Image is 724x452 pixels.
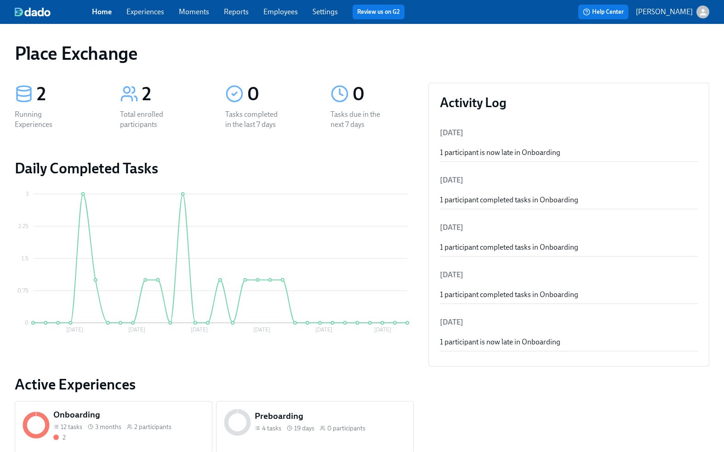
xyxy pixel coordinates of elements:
[142,83,203,106] div: 2
[440,264,698,286] li: [DATE]
[128,326,145,333] tspan: [DATE]
[17,287,29,294] tspan: 0.75
[247,83,308,106] div: 0
[440,337,698,347] div: 1 participant is now late in Onboarding
[263,7,298,16] a: Employees
[313,7,338,16] a: Settings
[26,191,29,197] tspan: 3
[224,7,249,16] a: Reports
[61,423,82,431] span: 12 tasks
[120,109,179,130] div: Total enrolled participants
[636,7,693,17] p: [PERSON_NAME]
[315,326,332,333] tspan: [DATE]
[37,83,98,106] div: 2
[440,195,698,205] div: 1 participant completed tasks in Onboarding
[225,109,284,130] div: Tasks completed in the last 7 days
[179,7,209,16] a: Moments
[374,326,391,333] tspan: [DATE]
[636,6,709,18] button: [PERSON_NAME]
[583,7,624,17] span: Help Center
[440,169,698,191] li: [DATE]
[95,423,121,431] span: 3 months
[15,159,414,177] h2: Daily Completed Tasks
[126,7,164,16] a: Experiences
[331,109,389,130] div: Tasks due in the next 7 days
[440,290,698,300] div: 1 participant completed tasks in Onboarding
[327,424,365,433] span: 0 participants
[134,423,171,431] span: 2 participants
[25,320,29,326] tspan: 0
[357,7,400,17] a: Review us on G2
[578,5,628,19] button: Help Center
[92,7,112,16] a: Home
[18,223,29,229] tspan: 2.25
[53,433,66,442] div: With overdue tasks
[191,326,208,333] tspan: [DATE]
[15,7,92,17] a: dado
[294,424,314,433] span: 19 days
[440,242,698,252] div: 1 participant completed tasks in Onboarding
[253,326,270,333] tspan: [DATE]
[262,424,281,433] span: 4 tasks
[22,255,29,262] tspan: 1.5
[15,375,414,394] a: Active Experiences
[15,7,51,17] img: dado
[440,122,698,144] li: [DATE]
[15,109,74,130] div: Running Experiences
[53,409,205,421] h5: Onboarding
[15,42,137,64] h1: Place Exchange
[353,5,405,19] button: Review us on G2
[255,410,406,422] h5: Preboarding
[66,326,83,333] tspan: [DATE]
[440,148,698,158] div: 1 participant is now late in Onboarding
[440,311,698,333] li: [DATE]
[63,433,66,442] div: 2
[440,217,698,239] li: [DATE]
[353,83,414,106] div: 0
[440,94,698,111] h3: Activity Log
